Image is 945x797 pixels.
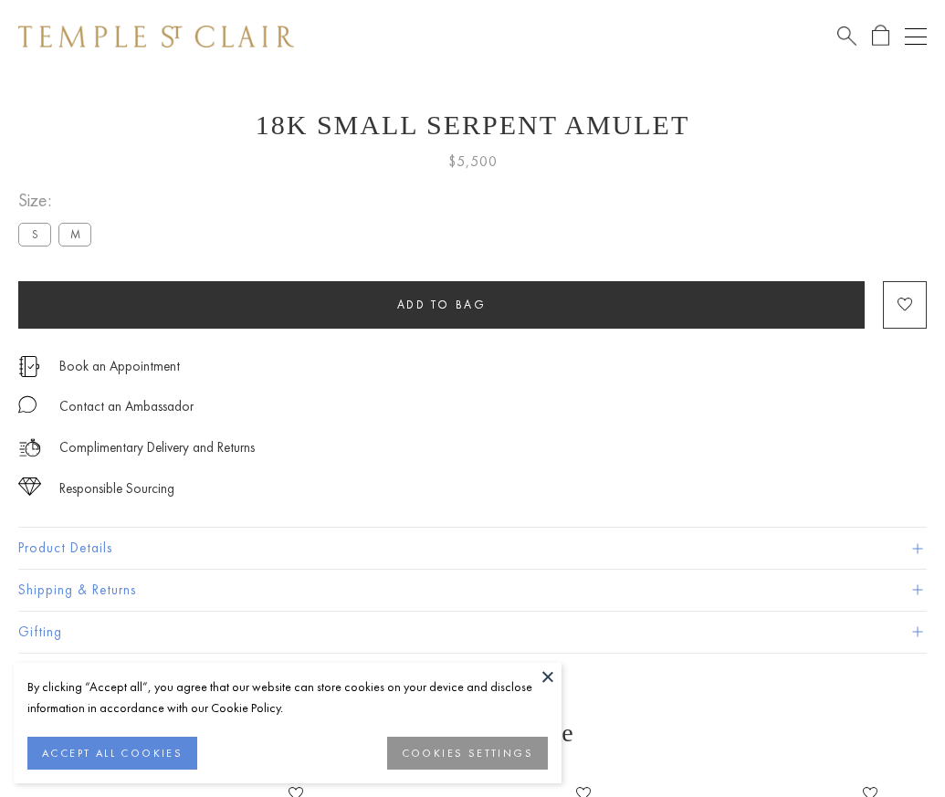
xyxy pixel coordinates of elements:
[59,477,174,500] div: Responsible Sourcing
[59,395,194,418] div: Contact an Ambassador
[59,356,180,376] a: Book an Appointment
[18,528,927,569] button: Product Details
[18,281,865,329] button: Add to bag
[58,223,91,246] label: M
[18,436,41,459] img: icon_delivery.svg
[448,150,498,173] span: $5,500
[397,297,487,312] span: Add to bag
[905,26,927,47] button: Open navigation
[18,223,51,246] label: S
[18,395,37,414] img: MessageIcon-01_2.svg
[27,676,548,718] div: By clicking “Accept all”, you agree that our website can store cookies on your device and disclos...
[18,110,927,141] h1: 18K Small Serpent Amulet
[18,612,927,653] button: Gifting
[18,477,41,496] img: icon_sourcing.svg
[27,737,197,770] button: ACCEPT ALL COOKIES
[837,25,856,47] a: Search
[18,185,99,215] span: Size:
[387,737,548,770] button: COOKIES SETTINGS
[18,356,40,377] img: icon_appointment.svg
[18,570,927,611] button: Shipping & Returns
[872,25,889,47] a: Open Shopping Bag
[18,26,294,47] img: Temple St. Clair
[59,436,255,459] p: Complimentary Delivery and Returns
